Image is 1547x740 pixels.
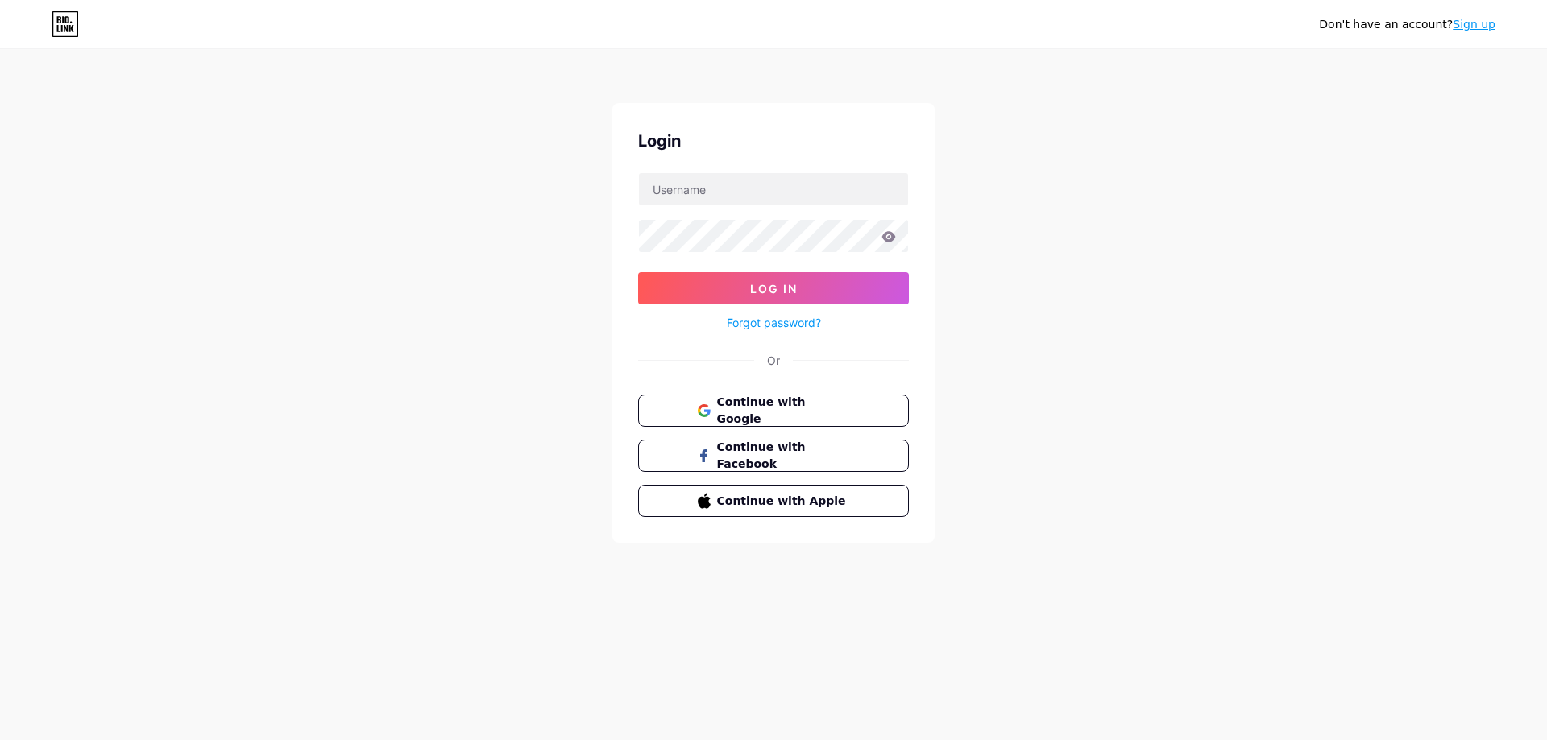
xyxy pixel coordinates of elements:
[717,439,850,473] span: Continue with Facebook
[1453,18,1495,31] a: Sign up
[638,395,909,427] button: Continue with Google
[767,352,780,369] div: Or
[717,394,850,428] span: Continue with Google
[717,493,850,510] span: Continue with Apple
[750,282,798,296] span: Log In
[638,485,909,517] button: Continue with Apple
[638,272,909,304] button: Log In
[639,173,908,205] input: Username
[727,314,821,331] a: Forgot password?
[1319,16,1495,33] div: Don't have an account?
[638,129,909,153] div: Login
[638,440,909,472] button: Continue with Facebook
